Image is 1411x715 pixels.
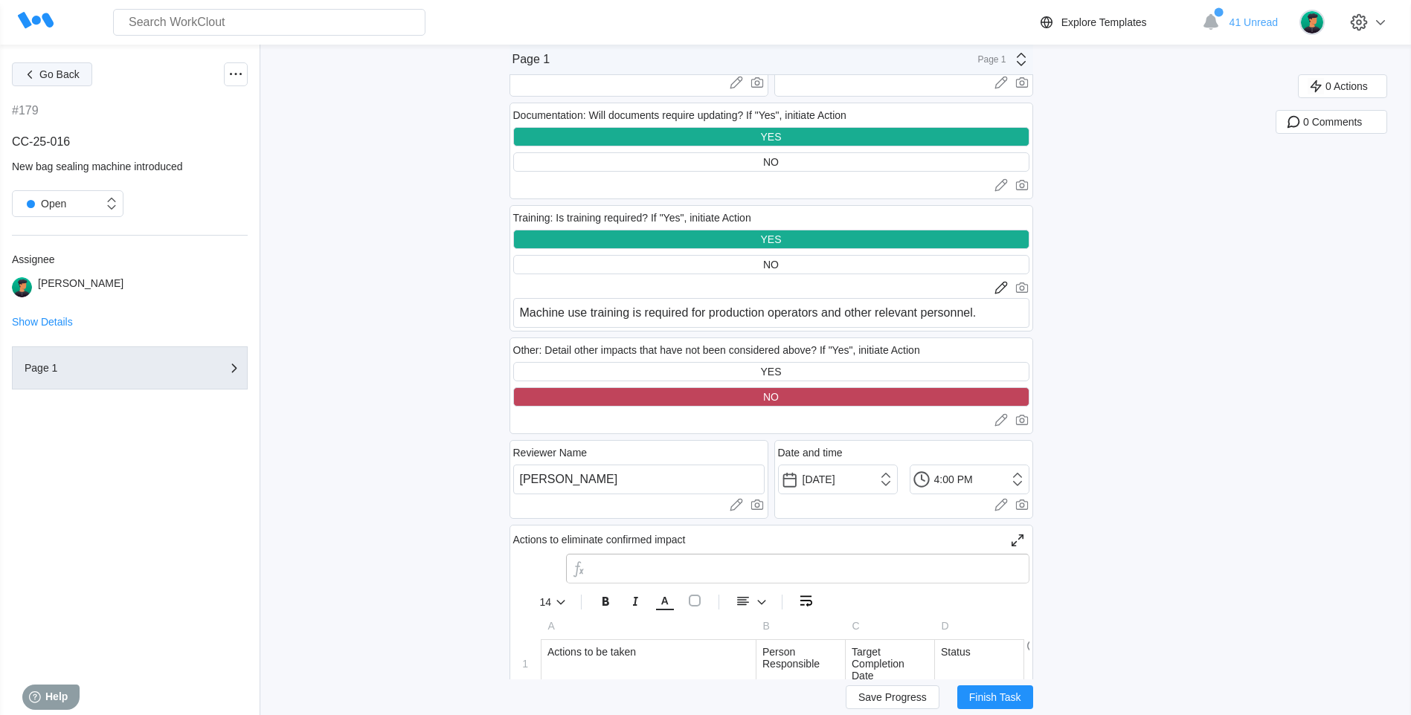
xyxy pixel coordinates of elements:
[778,465,898,494] input: Select a date
[1038,13,1195,31] a: Explore Templates
[1325,81,1368,91] span: 0 Actions
[542,614,756,638] div: A
[763,391,779,403] div: NO
[846,614,934,638] div: C
[1298,74,1387,98] button: 0 Actions
[1230,16,1278,28] span: 41 Unread
[513,534,686,546] div: Actions to eliminate confirmed impact
[38,277,123,297] div: [PERSON_NAME]
[12,104,39,117] div: #179
[1061,16,1147,28] div: Explore Templates
[25,363,173,373] div: Page 1
[969,54,1006,65] div: Page 1
[12,346,248,389] button: Page 1
[969,692,1021,702] span: Finish Task
[763,259,779,271] div: NO
[763,156,779,168] div: NO
[756,640,845,687] div: Person Responsible
[513,344,920,356] div: Other: Detail other impacts that have not been considered above? If "Yes", initiate Action
[12,317,73,327] button: Show Details
[522,658,528,670] div: 1
[513,465,765,494] input: Type here...
[936,614,1023,638] div: D
[541,640,756,687] div: Actions to be taken
[537,594,570,610] button: 14
[39,69,80,80] span: Go Back
[778,447,843,459] div: Date and time
[858,692,927,702] span: Save Progress
[12,253,248,265] div: Assignee
[512,53,550,66] div: Page 1
[1276,110,1387,134] button: 0 Comments
[12,135,70,148] span: CC-25-016
[957,685,1033,709] button: Finish Task
[513,109,846,121] div: Documentation: Will documents require updating? If "Yes", initiate Action
[935,640,1023,687] div: Status
[910,465,1029,494] input: Select a time
[20,193,66,214] div: Open
[760,366,781,378] div: YES
[846,640,934,687] div: Target Completion Date
[760,233,781,245] div: YES
[513,212,751,224] div: Training: Is training required? If "Yes", initiate Action
[1299,10,1325,35] img: user.png
[12,161,248,172] div: New bag sealing machine introduced
[513,298,1029,328] textarea: Machine use training is required for production operators and other relevant personnel.
[113,9,425,36] input: Search WorkClout
[12,277,32,297] img: user.png
[757,614,845,638] div: B
[540,597,552,607] span: 14
[846,685,939,709] button: Save Progress
[513,447,588,459] div: Reviewer Name
[760,131,781,143] div: YES
[1303,117,1362,127] span: 0 Comments
[12,62,92,86] button: Go Back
